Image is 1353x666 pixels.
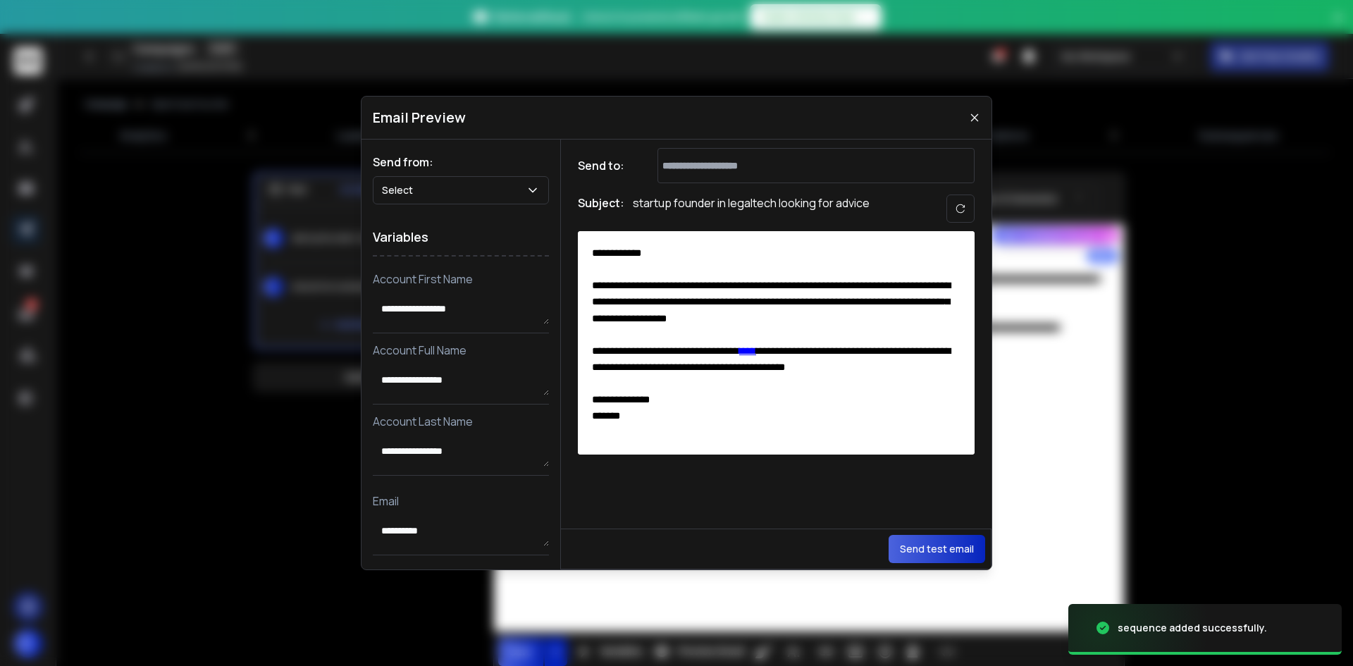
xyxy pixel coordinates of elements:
[578,157,634,174] h1: Send to:
[373,154,549,171] h1: Send from:
[373,218,549,257] h1: Variables
[373,271,549,288] p: Account First Name
[578,195,624,223] h1: Subject:
[373,493,549,510] p: Email
[373,342,549,359] p: Account Full Name
[382,183,419,197] p: Select
[1118,621,1267,635] div: sequence added successfully.
[633,195,870,223] p: startup founder in legaltech looking for advice
[889,535,985,563] button: Send test email
[373,108,466,128] h1: Email Preview
[373,413,549,430] p: Account Last Name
